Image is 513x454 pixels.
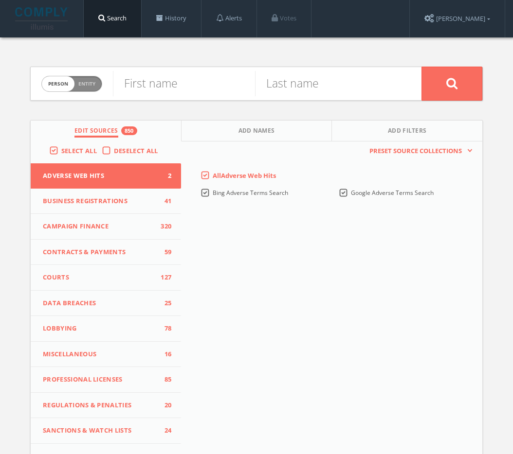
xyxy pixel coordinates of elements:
button: Business Registrations41 [31,189,181,214]
span: 20 [157,401,171,410]
span: 85 [157,375,171,384]
span: Add Names [238,126,275,138]
span: Professional Licenses [43,375,157,384]
span: 78 [157,324,171,333]
button: Campaign Finance320 [31,214,181,240]
button: Edit Sources850 [31,121,182,141]
button: Data Breaches25 [31,291,181,316]
button: Lobbying78 [31,316,181,342]
span: Lobbying [43,324,157,333]
button: Sanctions & Watch Lists24 [31,418,181,444]
button: Add Filters [332,121,482,141]
span: Miscellaneous [43,349,157,359]
span: Select All [61,146,97,155]
span: Edit Sources [74,126,118,138]
button: Preset Source Collections [365,146,473,156]
span: Sanctions & Watch Lists [43,426,157,436]
span: Adverse Web Hits [43,171,157,181]
span: Business Registrations [43,196,157,206]
span: All Adverse Web Hits [213,171,276,180]
span: Google Adverse Terms Search [351,189,434,197]
span: Preset Source Collections [365,146,467,156]
span: 2 [157,171,171,181]
span: 41 [157,196,171,206]
span: person [42,76,74,91]
span: 25 [157,298,171,308]
button: Regulations & Penalties20 [31,393,181,419]
button: Professional Licenses85 [31,367,181,393]
button: Contracts & Payments59 [31,240,181,265]
span: 320 [157,222,171,231]
span: Courts [43,273,157,282]
span: Deselect All [114,146,158,155]
span: 59 [157,247,171,257]
span: Bing Adverse Terms Search [213,189,288,197]
span: Entity [78,80,95,87]
button: Add Names [182,121,332,141]
button: Miscellaneous16 [31,342,181,367]
span: Data Breaches [43,298,157,308]
span: Regulations & Penalties [43,401,157,410]
button: Adverse Web Hits2 [31,163,181,189]
span: Campaign Finance [43,222,157,231]
span: Add Filters [388,126,427,138]
span: 127 [157,273,171,282]
div: 850 [121,126,137,135]
img: illumis [15,7,70,30]
span: Contracts & Payments [43,247,157,257]
span: 24 [157,426,171,436]
span: 16 [157,349,171,359]
button: Courts127 [31,265,181,291]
